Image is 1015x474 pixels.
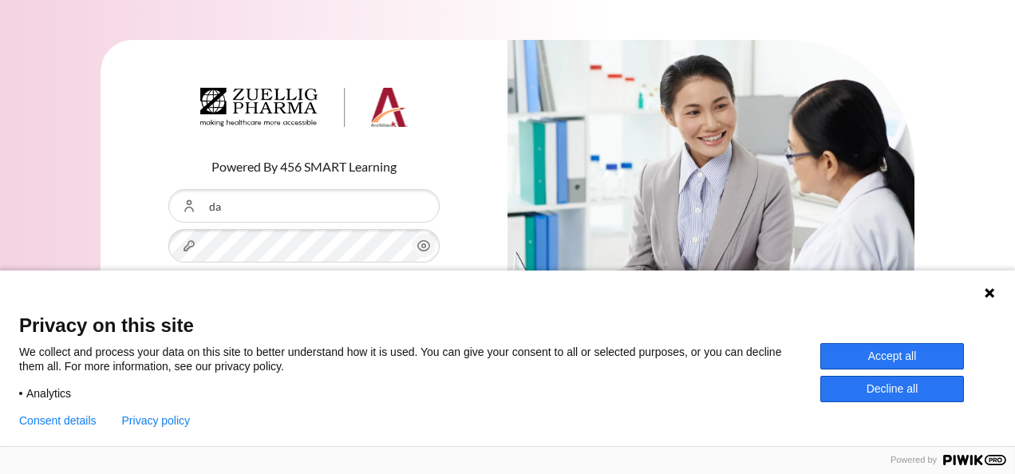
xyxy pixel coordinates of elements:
a: Privacy policy [122,414,191,427]
button: Consent details [19,414,97,427]
a: Architeck [200,88,408,134]
input: Username or Email Address [168,189,440,223]
span: Powered by [884,455,943,465]
button: Decline all [820,376,964,402]
button: Accept all [820,343,964,369]
span: Privacy on this site [19,314,996,337]
p: We collect and process your data on this site to better understand how it is used. You can give y... [19,345,820,373]
a: Forgotten your username or password? [203,268,406,282]
span: Analytics [26,386,71,401]
img: Architeck [200,88,408,128]
p: Powered By 456 SMART Learning [168,157,440,176]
